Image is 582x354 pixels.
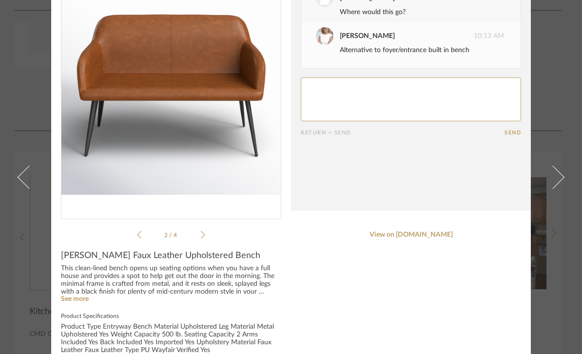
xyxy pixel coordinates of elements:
[169,232,174,238] span: /
[340,45,504,56] div: Alternative to foyer/entrance built in bench
[164,232,169,238] span: 2
[61,296,89,302] a: See more
[301,231,521,239] a: View on [DOMAIN_NAME]
[174,232,178,238] span: 4
[301,130,504,136] div: Return = Send
[340,31,395,41] div: [PERSON_NAME]
[61,265,281,296] div: This clean-lined bench opens up seating options when you have a full house and provides a spot to...
[504,130,521,136] button: Send
[340,7,504,18] div: Where would this go?
[61,312,281,319] label: Product Specifications
[61,250,260,261] span: [PERSON_NAME] Faux Leather Upholstered Bench
[316,27,333,45] img: Porscha Showers-Martin-Petties
[316,27,504,45] div: 10:13 AM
